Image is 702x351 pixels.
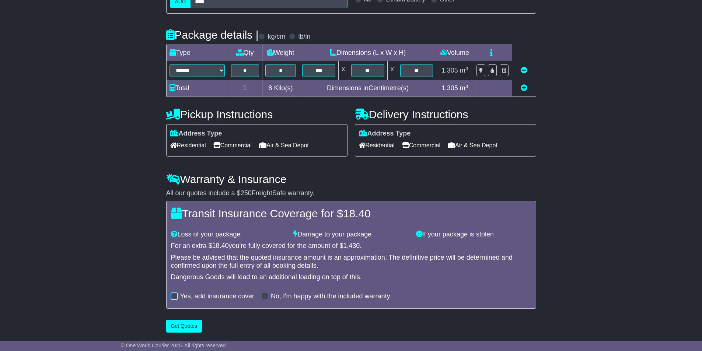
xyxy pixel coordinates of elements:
[299,80,436,96] td: Dimensions in Centimetre(s)
[339,61,348,80] td: x
[436,45,473,61] td: Volume
[171,207,531,220] h4: Transit Insurance Coverage for $
[412,231,535,239] div: If your package is stolen
[166,29,259,41] h4: Package details |
[259,140,309,151] span: Air & Sea Depot
[171,273,531,281] div: Dangerous Goods will lead to an additional loading on top of this.
[268,33,285,41] label: kg/cm
[387,61,397,80] td: x
[343,242,360,249] span: 1,430
[167,231,290,239] div: Loss of your package
[402,140,440,151] span: Commercial
[262,45,299,61] td: Weight
[170,130,222,138] label: Address Type
[465,84,468,89] sup: 3
[271,292,390,301] label: No, I'm happy with the included warranty
[359,130,411,138] label: Address Type
[441,84,458,92] span: 1.305
[465,66,468,71] sup: 3
[228,45,262,61] td: Qty
[262,80,299,96] td: Kilo(s)
[166,80,228,96] td: Total
[171,254,531,270] div: Please be advised that the quoted insurance amount is an approximation. The definitive price will...
[212,242,229,249] span: 18.40
[460,67,468,74] span: m
[171,242,531,250] div: For an extra $ you're fully covered for the amount of $ .
[170,140,206,151] span: Residential
[290,231,412,239] div: Damage to your package
[521,84,527,92] a: Add new item
[298,33,310,41] label: lb/in
[166,320,202,333] button: Get Quotes
[180,292,254,301] label: Yes, add insurance cover
[166,108,347,120] h4: Pickup Instructions
[213,140,252,151] span: Commercial
[166,189,536,197] div: All our quotes include a $ FreightSafe warranty.
[359,140,395,151] span: Residential
[299,45,436,61] td: Dimensions (L x W x H)
[355,108,536,120] h4: Delivery Instructions
[166,45,228,61] td: Type
[241,189,252,197] span: 250
[448,140,497,151] span: Air & Sea Depot
[460,84,468,92] span: m
[343,207,371,220] span: 18.40
[228,80,262,96] td: 1
[121,343,227,348] span: © One World Courier 2025. All rights reserved.
[521,67,527,74] a: Remove this item
[268,84,272,92] span: 8
[441,67,458,74] span: 1.305
[166,173,536,185] h4: Warranty & Insurance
